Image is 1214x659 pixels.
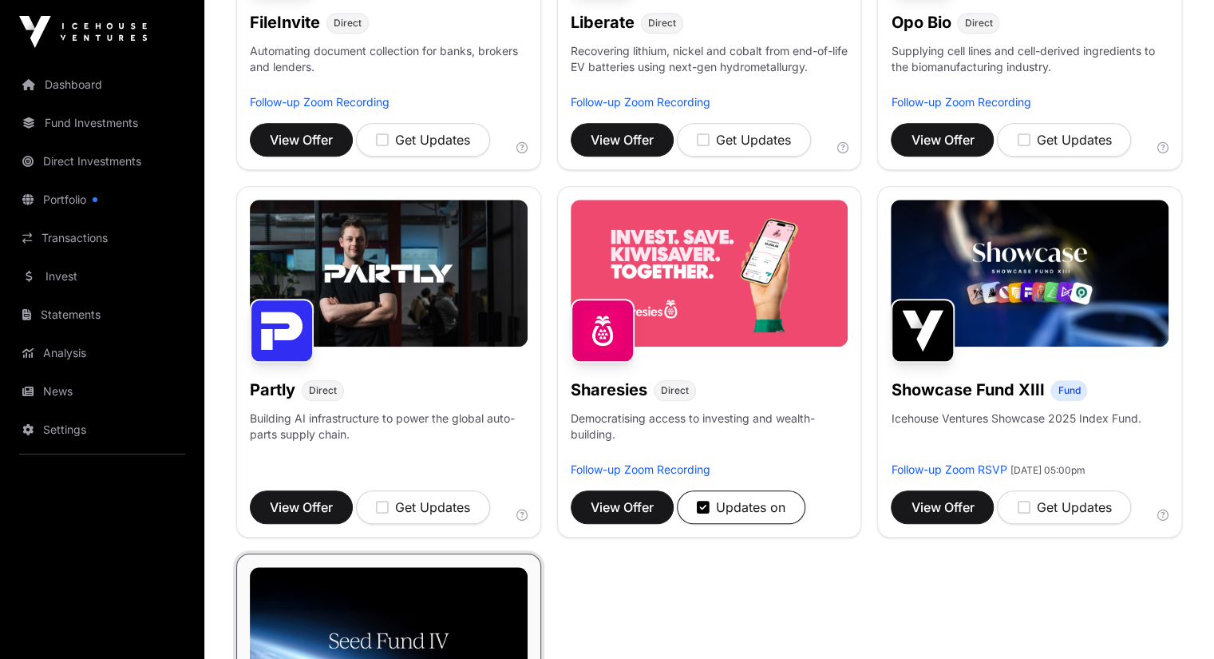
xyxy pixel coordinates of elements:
[13,220,192,256] a: Transactions
[571,11,635,34] h1: Liberate
[13,144,192,179] a: Direct Investments
[661,384,689,397] span: Direct
[250,123,353,157] button: View Offer
[334,17,362,30] span: Direct
[13,67,192,102] a: Dashboard
[13,182,192,217] a: Portfolio
[571,200,848,347] img: Sharesies-Banner.jpg
[1010,464,1085,476] span: [DATE] 05:00pm
[891,200,1169,347] img: Showcase-Fund-Banner-1.jpg
[13,412,192,447] a: Settings
[270,498,333,517] span: View Offer
[591,498,654,517] span: View Offer
[1017,130,1111,149] div: Get Updates
[13,105,192,141] a: Fund Investments
[19,16,147,48] img: Icehouse Ventures Logo
[250,379,295,401] h1: Partly
[591,130,654,149] span: View Offer
[677,123,811,157] button: Get Updates
[571,490,674,524] button: View Offer
[356,123,490,157] button: Get Updates
[1058,384,1080,397] span: Fund
[1134,582,1214,659] iframe: Chat Widget
[270,130,333,149] span: View Offer
[997,123,1131,157] button: Get Updates
[571,462,710,476] a: Follow-up Zoom Recording
[376,130,470,149] div: Get Updates
[891,123,994,157] button: View Offer
[891,411,1141,427] p: Icehouse Ventures Showcase 2025 Index Fund.
[13,297,192,332] a: Statements
[648,17,676,30] span: Direct
[13,335,192,371] a: Analysis
[891,95,1030,109] a: Follow-up Zoom Recording
[911,130,974,149] span: View Offer
[250,200,528,347] img: Partly-Banner.jpg
[571,123,674,157] button: View Offer
[1017,498,1111,517] div: Get Updates
[697,130,791,149] div: Get Updates
[891,379,1044,401] h1: Showcase Fund XIII
[250,299,314,363] img: Partly
[997,490,1131,524] button: Get Updates
[13,374,192,409] a: News
[571,379,647,401] h1: Sharesies
[891,11,951,34] h1: Opo Bio
[891,299,955,363] img: Showcase Fund XIII
[250,11,320,34] h1: FileInvite
[677,490,805,524] button: Updates on
[911,498,974,517] span: View Offer
[250,411,528,462] p: Building AI infrastructure to power the global auto-parts supply chain.
[13,259,192,294] a: Invest
[964,17,992,30] span: Direct
[891,462,1006,476] a: Follow-up Zoom RSVP
[891,490,994,524] button: View Offer
[571,299,635,363] img: Sharesies
[250,95,390,109] a: Follow-up Zoom Recording
[309,384,337,397] span: Direct
[250,490,353,524] button: View Offer
[571,95,710,109] a: Follow-up Zoom Recording
[376,498,470,517] div: Get Updates
[571,411,848,462] p: Democratising access to investing and wealth-building.
[891,43,1169,75] p: Supplying cell lines and cell-derived ingredients to the biomanufacturing industry.
[250,43,528,94] p: Automating document collection for banks, brokers and lenders.
[571,43,848,94] p: Recovering lithium, nickel and cobalt from end-of-life EV batteries using next-gen hydrometallurgy.
[356,490,490,524] button: Get Updates
[697,498,785,517] div: Updates on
